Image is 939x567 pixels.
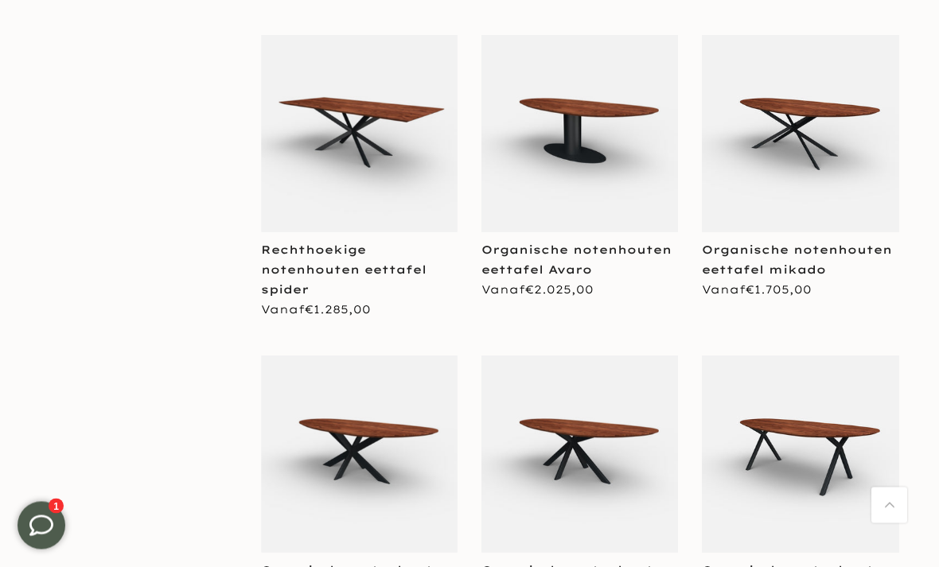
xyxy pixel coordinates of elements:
[525,283,594,297] span: €2.025,00
[2,486,81,565] iframe: toggle-frame
[261,303,371,317] span: Vanaf
[702,243,892,278] a: Organische notenhouten eettafel mikado
[746,283,812,297] span: €1.705,00
[702,283,812,297] span: Vanaf
[305,303,371,317] span: €1.285,00
[261,243,427,297] a: Rechthoekige notenhouten eettafel spider
[481,283,594,297] span: Vanaf
[871,487,907,523] a: Terug naar boven
[481,243,672,278] a: Organische notenhouten eettafel Avaro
